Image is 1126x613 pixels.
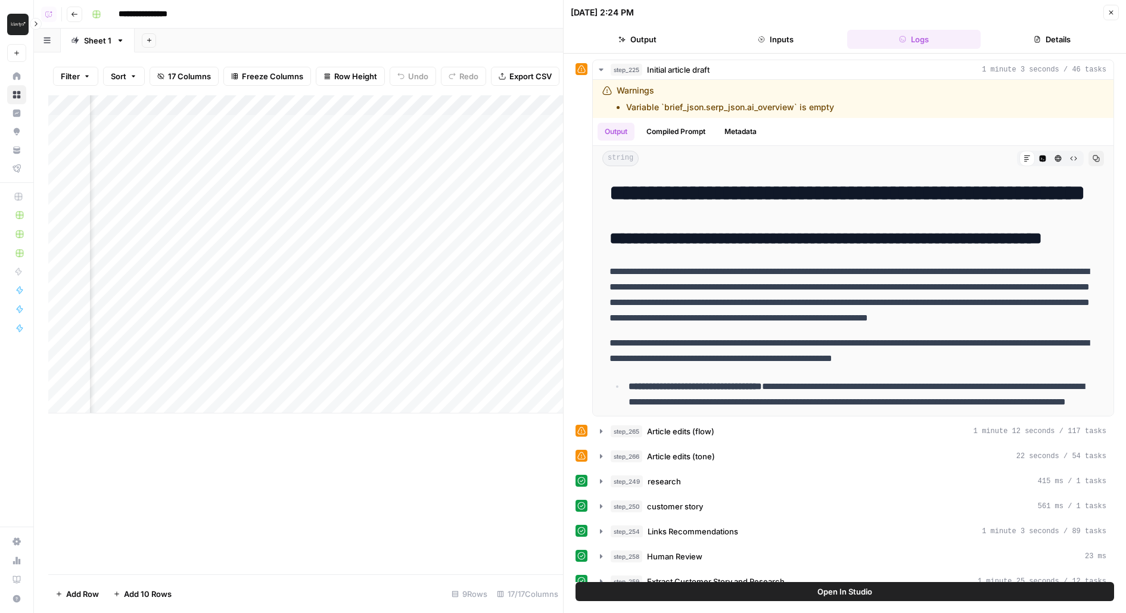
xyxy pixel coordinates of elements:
span: step_249 [611,475,643,487]
button: Export CSV [491,67,559,86]
span: 415 ms / 1 tasks [1038,476,1106,487]
span: Initial article draft [647,64,710,76]
span: Row Height [334,70,377,82]
div: 17/17 Columns [492,584,563,603]
button: 17 Columns [150,67,219,86]
button: Logs [847,30,981,49]
button: 1 minute 3 seconds / 46 tasks [593,60,1113,79]
button: Undo [390,67,436,86]
span: 23 ms [1085,551,1106,562]
button: Inputs [709,30,842,49]
span: step_265 [611,425,642,437]
span: step_259 [611,575,642,587]
span: Filter [61,70,80,82]
span: Extract Customer Story and Research [647,575,785,587]
a: Browse [7,85,26,104]
div: 1 minute 3 seconds / 46 tasks [593,80,1113,416]
span: Export CSV [509,70,552,82]
span: step_250 [611,500,642,512]
a: Usage [7,551,26,570]
button: Help + Support [7,589,26,608]
span: string [602,151,639,166]
span: Open In Studio [817,586,872,598]
button: Add 10 Rows [106,584,179,603]
button: Output [571,30,704,49]
span: 1 minute 25 seconds / 12 tasks [978,576,1106,587]
span: step_225 [611,64,642,76]
button: Output [598,123,634,141]
div: Sheet 1 [84,35,111,46]
button: Open In Studio [576,582,1114,601]
button: 1 minute 12 seconds / 117 tasks [593,422,1113,441]
span: Add 10 Rows [124,588,172,600]
button: 22 seconds / 54 tasks [593,447,1113,466]
button: Freeze Columns [223,67,311,86]
button: Add Row [48,584,106,603]
span: customer story [647,500,703,512]
a: Learning Hub [7,570,26,589]
button: Metadata [717,123,764,141]
span: step_254 [611,525,643,537]
button: 1 minute 25 seconds / 12 tasks [593,572,1113,591]
span: 1 minute 3 seconds / 89 tasks [982,526,1106,537]
span: Sort [111,70,126,82]
span: Links Recommendations [648,525,738,537]
a: Flightpath [7,159,26,178]
span: 22 seconds / 54 tasks [1016,451,1106,462]
button: Sort [103,67,145,86]
a: Sheet 1 [61,29,135,52]
button: Filter [53,67,98,86]
span: Human Review [647,550,702,562]
a: Opportunities [7,122,26,141]
span: step_258 [611,550,642,562]
span: step_266 [611,450,642,462]
img: Klaviyo Logo [7,14,29,35]
a: Home [7,67,26,86]
button: Compiled Prompt [639,123,713,141]
button: Redo [441,67,486,86]
button: 1 minute 3 seconds / 89 tasks [593,522,1113,541]
span: 1 minute 3 seconds / 46 tasks [982,64,1106,75]
button: 23 ms [593,547,1113,566]
button: Workspace: Klaviyo [7,10,26,39]
div: 9 Rows [447,584,492,603]
span: Article edits (tone) [647,450,715,462]
span: 561 ms / 1 tasks [1038,501,1106,512]
span: Add Row [66,588,99,600]
button: 561 ms / 1 tasks [593,497,1113,516]
button: 415 ms / 1 tasks [593,472,1113,491]
li: Variable `brief_json.serp_json.ai_overview` is empty [626,101,834,113]
span: 17 Columns [168,70,211,82]
div: [DATE] 2:24 PM [571,7,634,18]
a: Your Data [7,141,26,160]
span: Redo [459,70,478,82]
a: Insights [7,104,26,123]
div: Warnings [617,85,834,113]
span: Freeze Columns [242,70,303,82]
a: Settings [7,532,26,551]
span: Article edits (flow) [647,425,714,437]
span: 1 minute 12 seconds / 117 tasks [973,426,1106,437]
button: Details [985,30,1119,49]
span: Undo [408,70,428,82]
span: research [648,475,681,487]
button: Row Height [316,67,385,86]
